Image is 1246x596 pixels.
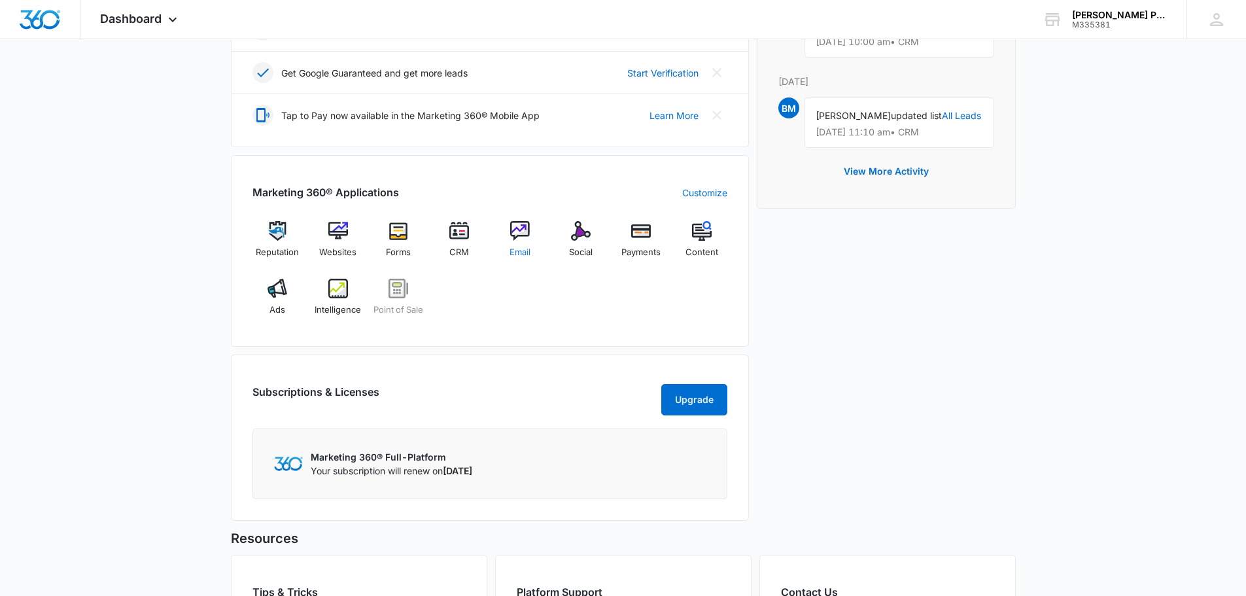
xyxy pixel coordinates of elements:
[311,450,472,464] p: Marketing 360® Full-Platform
[778,97,799,118] span: BM
[281,66,468,80] p: Get Google Guaranteed and get more leads
[816,128,983,137] p: [DATE] 11:10 am • CRM
[831,156,942,187] button: View More Activity
[373,221,424,268] a: Forms
[816,110,891,121] span: [PERSON_NAME]
[449,246,469,259] span: CRM
[256,246,299,259] span: Reputation
[706,62,727,83] button: Close
[319,246,356,259] span: Websites
[942,110,981,121] a: All Leads
[682,186,727,200] a: Customize
[269,304,285,317] span: Ads
[443,465,472,476] span: [DATE]
[649,109,699,122] a: Learn More
[661,384,727,415] button: Upgrade
[891,110,942,121] span: updated list
[313,279,363,326] a: Intelligence
[313,221,363,268] a: Websites
[816,37,983,46] p: [DATE] 10:00 am • CRM
[621,246,661,259] span: Payments
[1072,10,1168,20] div: account name
[231,529,1016,548] h5: Resources
[274,457,303,470] img: Marketing 360 Logo
[706,105,727,126] button: Close
[252,184,399,200] h2: Marketing 360® Applications
[685,246,718,259] span: Content
[373,304,423,317] span: Point of Sale
[434,221,485,268] a: CRM
[778,75,994,88] p: [DATE]
[555,221,606,268] a: Social
[495,221,545,268] a: Email
[252,221,303,268] a: Reputation
[100,12,162,26] span: Dashboard
[569,246,593,259] span: Social
[373,279,424,326] a: Point of Sale
[510,246,530,259] span: Email
[616,221,666,268] a: Payments
[252,384,379,410] h2: Subscriptions & Licenses
[281,109,540,122] p: Tap to Pay now available in the Marketing 360® Mobile App
[1072,20,1168,29] div: account id
[311,464,472,478] p: Your subscription will renew on
[677,221,727,268] a: Content
[252,279,303,326] a: Ads
[386,246,411,259] span: Forms
[315,304,361,317] span: Intelligence
[627,66,699,80] a: Start Verification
